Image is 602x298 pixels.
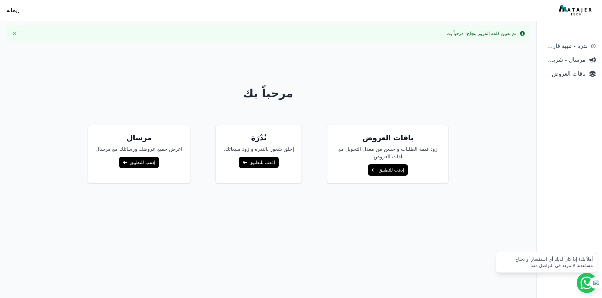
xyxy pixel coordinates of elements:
h1: مرحباً بك [26,87,511,100]
div: تم تعيين كلمة المرور بنجاح! مرحباً بك [447,30,516,37]
p: إخلق شعور بالندرة و زود مبيعاتك. [223,145,294,153]
p: اعرض جميع عروضك ورسائلك مع مرسال [96,145,183,153]
button: Close [9,28,20,38]
a: إذهب للتطبيق [239,157,279,168]
h5: نُدْرَة [223,133,294,143]
span: باقات العروض [543,69,586,78]
span: مرسال - شريط دعاية [543,56,586,64]
h5: مرسال [96,133,183,143]
img: MatajerTech Logo [559,5,593,16]
span: ريحانه [7,7,19,14]
p: زود قيمة الطلبات و حسن من معدل التحويل مغ باقات العروض. [335,145,441,161]
span: ندرة - تنبية قارب علي النفاذ [543,42,587,50]
button: ريحانه [4,4,22,17]
div: أهلاً بك! إذا كان لديك أي استفسار أو تحتاج مساعدة، لا تتردد في التواصل معنا [500,256,593,269]
a: إذهب للتطبيق [368,164,408,176]
a: إذهب للتطبيق [119,157,159,168]
h5: باقات العروض [335,133,441,143]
